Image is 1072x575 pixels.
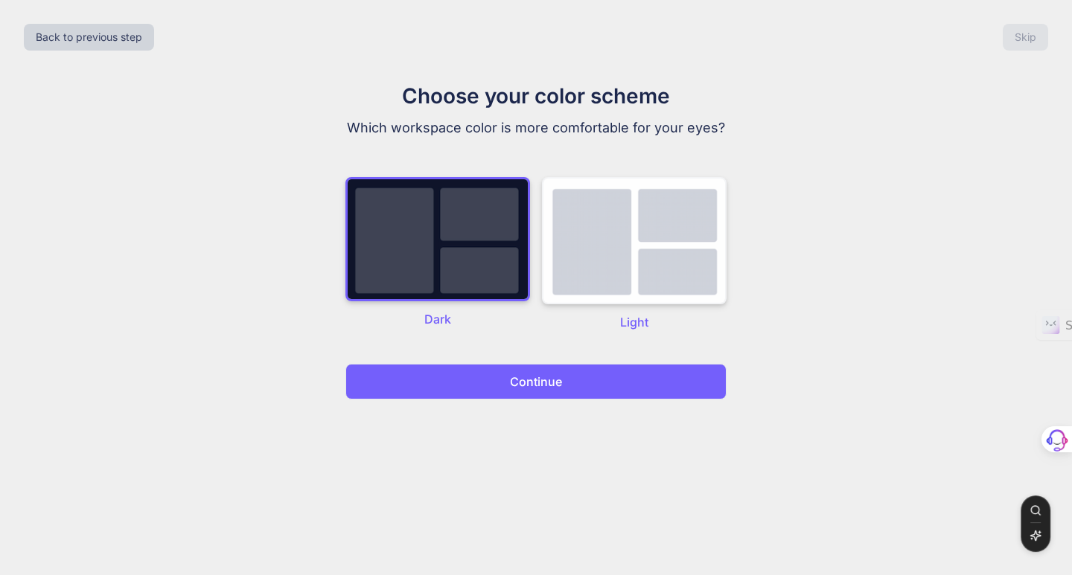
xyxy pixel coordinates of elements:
[542,313,727,331] p: Light
[345,177,530,301] img: dark
[345,364,727,399] button: Continue
[24,24,154,51] button: Back to previous step
[542,177,727,304] img: dark
[345,310,530,328] p: Dark
[286,80,786,112] h1: Choose your color scheme
[1003,24,1048,51] button: Skip
[510,373,562,391] p: Continue
[286,118,786,138] p: Which workspace color is more comfortable for your eyes?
